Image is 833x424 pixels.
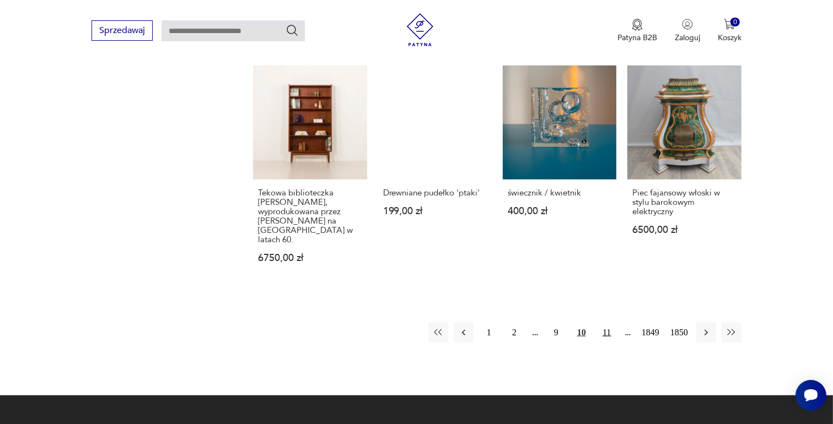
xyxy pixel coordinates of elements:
p: Zaloguj [675,32,700,43]
h3: Drewniane pudełko 'ptaki' [383,188,487,198]
img: Ikonka użytkownika [682,19,693,30]
img: Patyna - sklep z meblami i dekoracjami vintage [404,13,437,46]
h3: Tekowa biblioteczka [PERSON_NAME], wyprodukowana przez [PERSON_NAME] na [GEOGRAPHIC_DATA] w latac... [258,188,362,244]
div: 0 [730,18,740,27]
button: 1 [479,323,499,343]
button: 9 [546,323,566,343]
p: Patyna B2B [617,32,657,43]
button: 11 [597,323,617,343]
h3: świecznik / kwietnik [508,188,611,198]
a: Piec fajansowy włoski w stylu barokowym elektrycznyPiec fajansowy włoski w stylu barokowym elektr... [627,66,741,284]
button: Szukaj [286,24,299,37]
button: 0Koszyk [718,19,741,43]
p: 6500,00 zł [632,225,736,235]
h3: Piec fajansowy włoski w stylu barokowym elektryczny [632,188,736,216]
a: Drewniane pudełko 'ptaki'Drewniane pudełko 'ptaki'199,00 zł [378,66,492,284]
button: 1849 [639,323,662,343]
button: 2 [504,323,524,343]
button: Patyna B2B [617,19,657,43]
a: Sprzedawaj [92,28,153,35]
a: Tekowa biblioteczka Johannesa Sortha, wyprodukowana przez Nexo Møbelfabrik na Bornholmie w latach... [253,66,367,284]
p: Koszyk [718,32,741,43]
p: 6750,00 zł [258,253,362,263]
button: Sprzedawaj [92,20,153,41]
button: Zaloguj [675,19,700,43]
button: 10 [572,323,592,343]
img: Ikona medalu [632,19,643,31]
img: Ikona koszyka [724,19,735,30]
p: 400,00 zł [508,206,611,216]
button: 1850 [668,323,691,343]
a: świecznik / kwietnikświecznik / kwietnik400,00 zł [503,66,616,284]
p: 199,00 zł [383,206,487,216]
a: Ikona medaluPatyna B2B [617,19,657,43]
iframe: Smartsupp widget button [796,380,826,411]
